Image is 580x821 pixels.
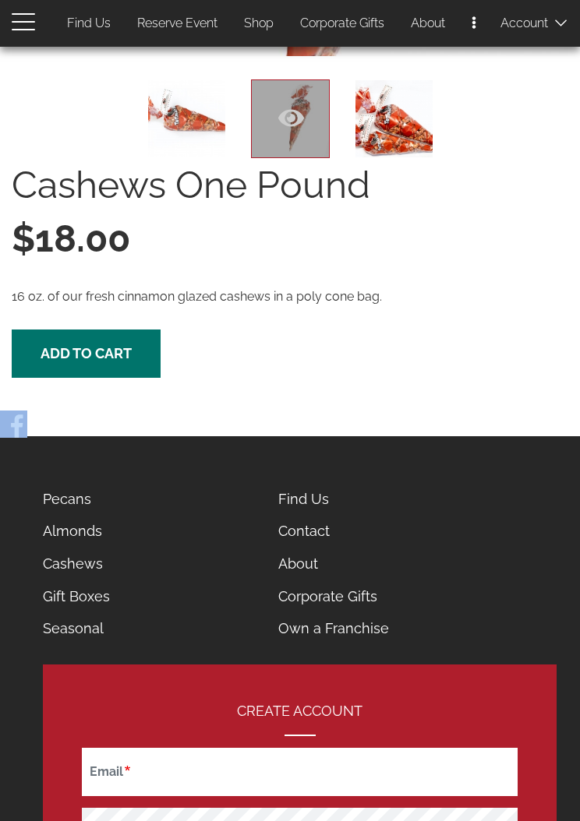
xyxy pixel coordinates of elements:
a: Almonds [31,515,263,548]
input: Email [82,748,518,796]
a: Own a Franchise [267,612,499,645]
button: Add to cart [12,329,161,378]
a: About [267,548,499,580]
a: Corporate Gifts [288,9,396,39]
a: Cashews [31,548,263,580]
span: Add to cart [41,345,132,361]
a: Find Us [55,9,122,39]
a: Reserve Event [126,9,229,39]
div: $18.00 [12,212,568,266]
a: Find Us [267,483,499,516]
a: Corporate Gifts [267,580,499,613]
p: 16 oz. of our fresh cinnamon glazed cashews in a poly cone bag. [12,288,568,306]
a: Shop [232,9,285,39]
a: Gift Boxes [31,580,263,613]
div: Cashews One Pound [12,158,568,212]
a: Seasonal [31,612,263,645]
h2: Create Account [82,703,518,736]
a: Pecans [31,483,263,516]
a: About [399,9,457,39]
a: Contact [267,515,499,548]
